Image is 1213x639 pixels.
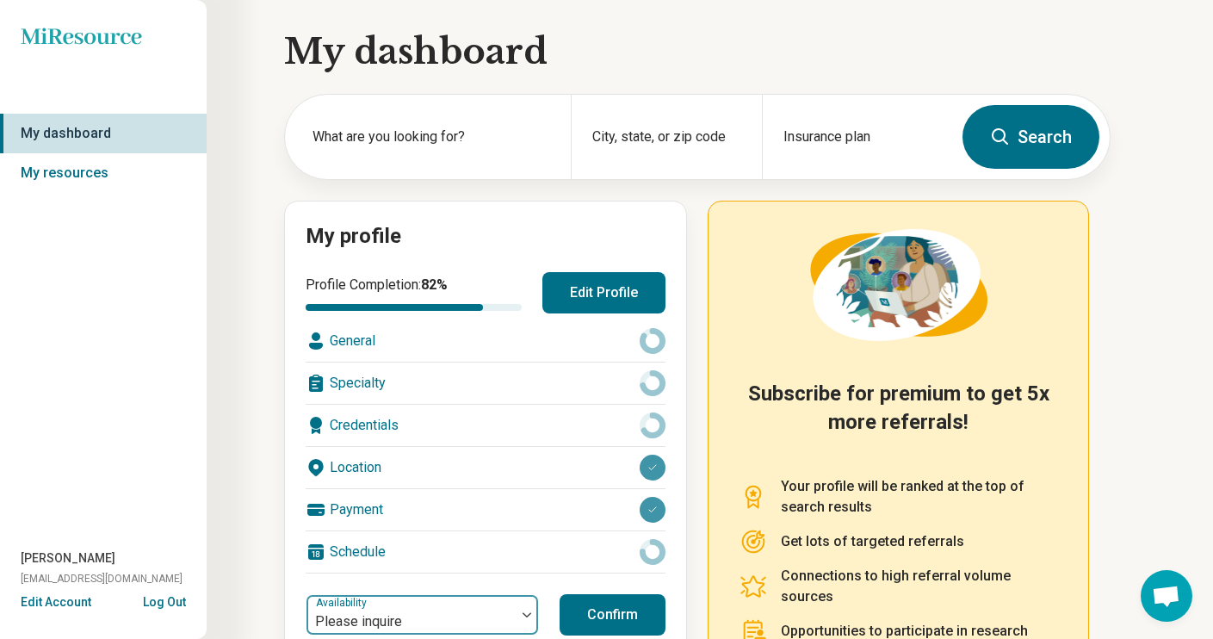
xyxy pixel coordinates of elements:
p: Get lots of targeted referrals [781,531,964,552]
div: Profile Completion: [306,275,522,311]
label: What are you looking for? [313,127,550,147]
span: [EMAIL_ADDRESS][DOMAIN_NAME] [21,571,183,586]
h2: Subscribe for premium to get 5x more referrals! [740,380,1057,456]
button: Edit Profile [542,272,665,313]
label: Availability [316,597,370,609]
button: Search [962,105,1099,169]
p: Connections to high referral volume sources [781,566,1057,607]
p: Your profile will be ranked at the top of search results [781,476,1057,518]
h1: My dashboard [284,28,1111,76]
div: Specialty [306,363,665,404]
button: Confirm [560,594,665,636]
div: Credentials [306,405,665,446]
h2: My profile [306,222,665,251]
span: 82 % [421,276,448,293]
div: General [306,320,665,362]
div: Open chat [1141,570,1192,622]
div: Payment [306,489,665,530]
div: Schedule [306,531,665,573]
button: Log Out [143,593,186,607]
div: Location [306,447,665,488]
button: Edit Account [21,593,91,611]
span: [PERSON_NAME] [21,549,115,568]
